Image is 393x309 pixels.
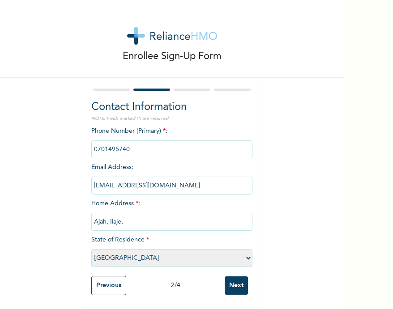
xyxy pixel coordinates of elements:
span: Phone Number (Primary) : [91,128,252,152]
p: Enrollee Sign-Up Form [123,49,222,64]
div: 2 / 4 [126,281,225,290]
span: State of Residence [91,237,252,261]
h2: Contact Information [91,99,252,115]
p: NOTE: Fields marked (*) are required [91,115,252,122]
span: Email Address : [91,164,252,189]
input: Enter email Address [91,177,252,195]
span: Home Address : [91,200,252,225]
input: Enter home address [91,213,252,231]
input: Enter Primary Phone Number [91,140,252,158]
img: logo [127,27,217,45]
input: Previous [91,276,126,295]
input: Next [225,276,248,295]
